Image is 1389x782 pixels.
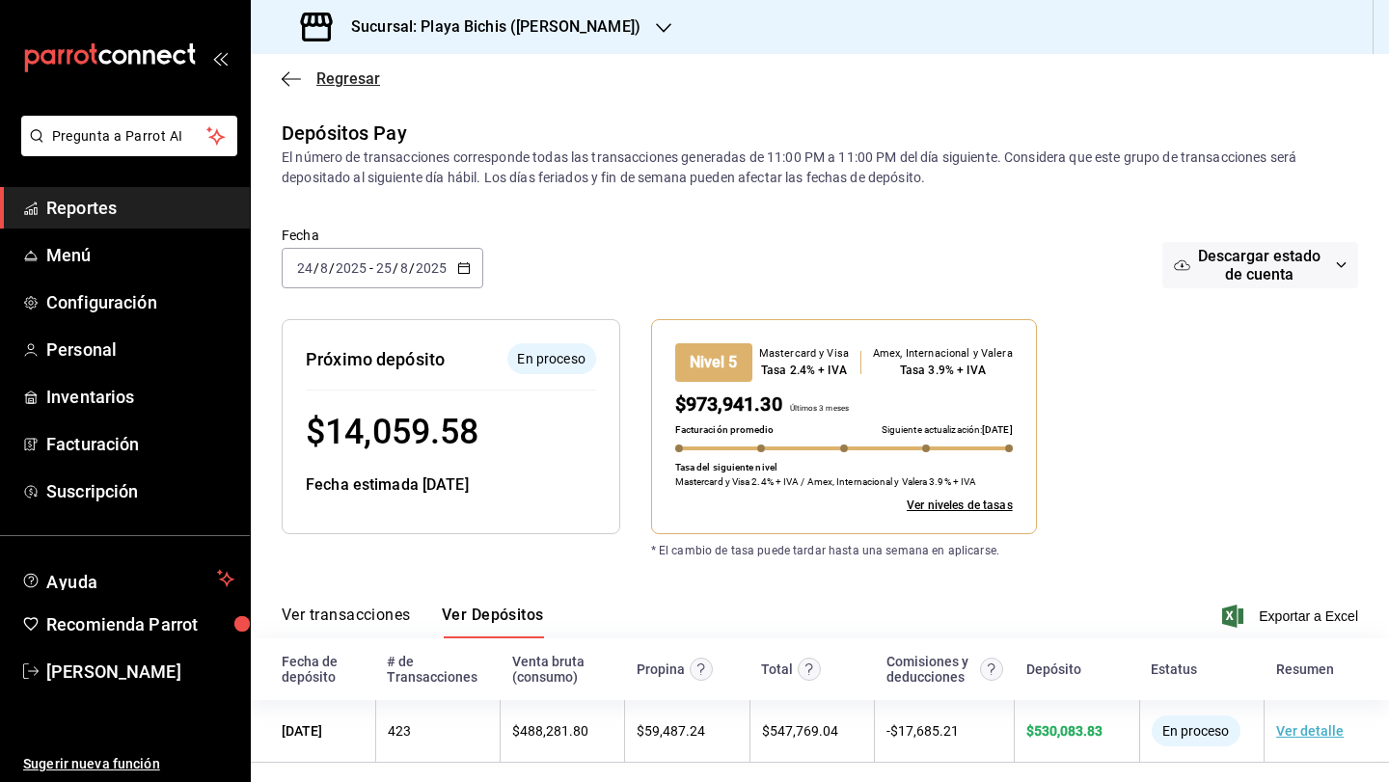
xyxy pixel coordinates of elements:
input: -- [375,260,393,276]
input: -- [296,260,313,276]
span: - [369,260,373,276]
div: Mastercard y Visa [759,346,849,363]
span: / [313,260,319,276]
span: Reportes [46,195,234,221]
span: $973,941.30 [675,392,782,416]
div: Venta bruta (consumo) [512,654,613,685]
a: Ver detalle [1276,723,1344,739]
p: Siguiente actualización: [882,422,1013,437]
span: Ayuda [46,567,209,590]
button: Regresar [282,69,380,88]
button: Exportar a Excel [1226,605,1358,628]
h3: Sucursal: Playa Bichis ([PERSON_NAME]) [336,15,640,39]
div: Fecha de depósito [282,654,364,685]
div: # de Transacciones [387,654,488,685]
input: -- [319,260,329,276]
td: 423 [375,700,500,763]
div: Nivel 5 [675,343,752,382]
span: Personal [46,337,234,363]
span: Sugerir nueva función [23,754,234,774]
td: [DATE] [251,700,375,763]
span: Recomienda Parrot [46,611,234,637]
span: Configuración [46,289,234,315]
span: Regresar [316,69,380,88]
input: ---- [415,260,448,276]
span: En proceso [1155,723,1237,739]
div: Depósito [1026,661,1081,677]
p: Tasa del siguiente nivel [675,460,777,474]
div: El número de transacciones corresponde todas las transacciones generadas de 11:00 PM a 11:00 PM d... [282,148,1358,188]
button: Descargar estado de cuenta [1162,242,1358,288]
span: $ 14,059.58 [306,412,478,452]
span: $ 547,769.04 [762,723,838,739]
p: Facturación promedio [675,422,775,437]
span: $ 59,487.24 [637,723,705,739]
label: Fecha [282,229,483,242]
button: Ver Depósitos [442,606,544,638]
span: Suscripción [46,478,234,504]
div: Tasa 3.9% + IVA [873,362,1013,379]
span: Descargar estado de cuenta [1190,247,1328,283]
span: Menú [46,242,234,268]
span: $ 530,083.83 [1026,723,1103,739]
p: Últimos 3 meses [782,403,849,418]
input: -- [399,260,409,276]
div: Próximo depósito [306,346,445,372]
div: Tasa 2.4% + IVA [759,362,849,379]
div: navigation tabs [282,606,544,638]
div: Fecha estimada [DATE] [306,473,596,497]
button: Ver transacciones [282,606,411,638]
span: [PERSON_NAME] [46,659,234,685]
svg: Las propinas mostradas excluyen toda configuración de retención. [690,658,713,681]
span: Pregunta a Parrot AI [52,126,207,147]
div: El depósito aún no se ha enviado a tu cuenta bancaria. [507,343,596,374]
div: Total [761,661,793,677]
svg: Contempla comisión de ventas y propinas, IVA, cancelaciones y devoluciones. [980,658,1003,681]
span: - $ 17,685.21 [886,723,959,739]
a: Pregunta a Parrot AI [14,140,237,160]
span: En proceso [509,349,592,369]
span: / [329,260,335,276]
div: Resumen [1276,661,1334,677]
div: Estatus [1151,661,1197,677]
div: Amex, Internacional y Valera [873,346,1013,363]
button: Pregunta a Parrot AI [21,116,237,156]
span: [DATE] [982,424,1013,435]
input: ---- [335,260,368,276]
p: Mastercard y Visa 2.4% + IVA / Amex, Internacional y Valera 3.9% + IVA [675,474,977,489]
div: Depósitos Pay [282,119,407,148]
span: $ 488,281.80 [512,723,588,739]
a: Ver todos los niveles de tasas [907,497,1013,514]
div: Propina [637,661,685,677]
div: * El cambio de tasa puede tardar hasta una semana en aplicarse. [620,511,1174,559]
span: / [393,260,398,276]
span: / [409,260,415,276]
div: Comisiones y deducciones [886,654,975,685]
div: El depósito aún no se ha enviado a tu cuenta bancaria. [1152,715,1240,746]
svg: Este monto equivale al total de la venta más otros abonos antes de aplicar comisión e IVA. [798,658,821,681]
span: Facturación [46,431,234,457]
span: Inventarios [46,384,234,410]
button: open_drawer_menu [212,50,228,66]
